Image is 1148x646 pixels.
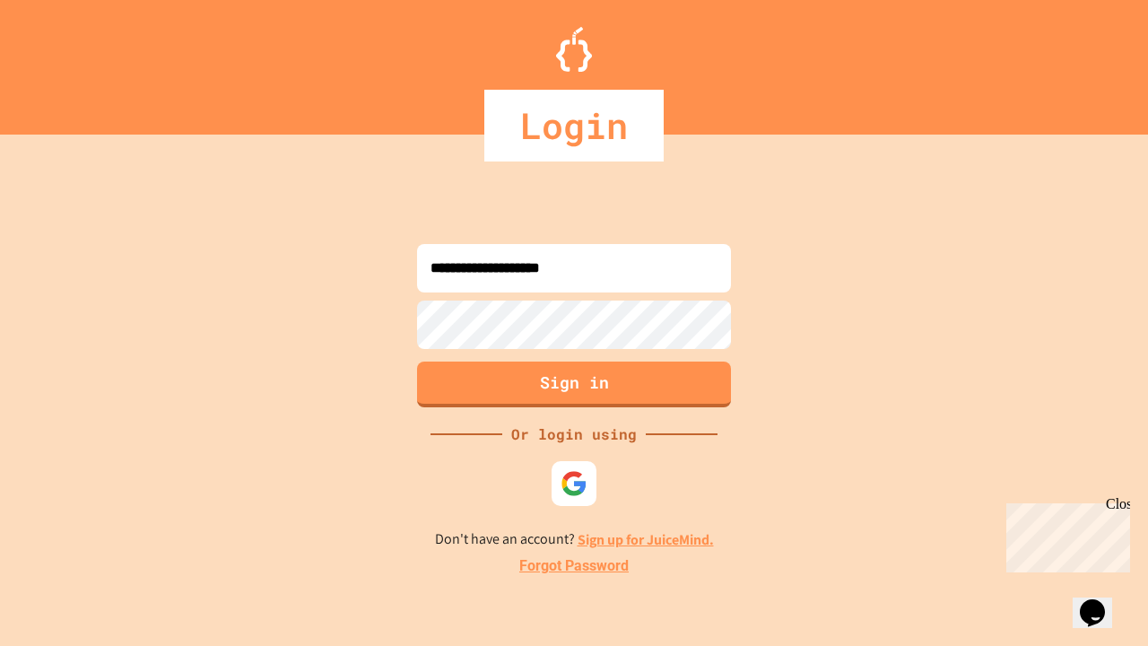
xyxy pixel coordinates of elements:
img: google-icon.svg [561,470,587,497]
img: Logo.svg [556,27,592,72]
div: Login [484,90,664,161]
button: Sign in [417,362,731,407]
a: Forgot Password [519,555,629,577]
a: Sign up for JuiceMind. [578,530,714,549]
iframe: chat widget [1073,574,1130,628]
p: Don't have an account? [435,528,714,551]
div: Chat with us now!Close [7,7,124,114]
div: Or login using [502,423,646,445]
iframe: chat widget [999,496,1130,572]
